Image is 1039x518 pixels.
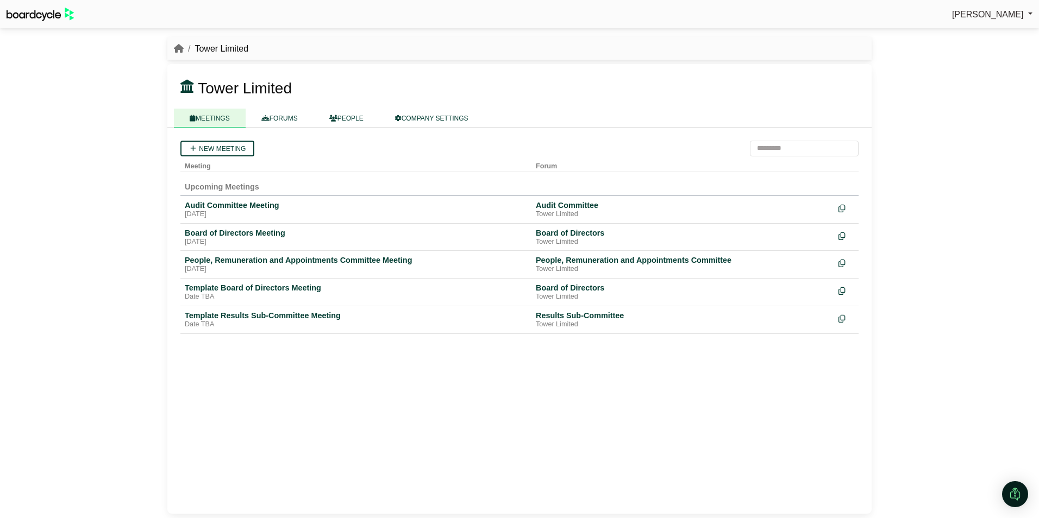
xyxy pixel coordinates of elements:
div: Tower Limited [536,320,830,329]
a: COMPANY SETTINGS [379,109,484,128]
div: [DATE] [185,210,527,219]
a: Board of Directors Tower Limited [536,228,830,247]
div: Make a copy [838,311,854,325]
div: People, Remuneration and Appointments Committee [536,255,830,265]
div: People, Remuneration and Appointments Committee Meeting [185,255,527,265]
a: Board of Directors Meeting [DATE] [185,228,527,247]
div: Audit Committee [536,200,830,210]
span: [PERSON_NAME] [952,10,1024,19]
div: Make a copy [838,228,854,243]
div: Tower Limited [536,238,830,247]
a: PEOPLE [314,109,379,128]
div: Open Intercom Messenger [1002,481,1028,507]
a: [PERSON_NAME] [952,8,1032,22]
div: Date TBA [185,320,527,329]
div: Board of Directors [536,283,830,293]
a: New meeting [180,141,254,156]
a: Audit Committee Tower Limited [536,200,830,219]
div: Template Board of Directors Meeting [185,283,527,293]
a: Template Board of Directors Meeting Date TBA [185,283,527,301]
div: Board of Directors [536,228,830,238]
div: Audit Committee Meeting [185,200,527,210]
div: Template Results Sub-Committee Meeting [185,311,527,320]
li: Tower Limited [184,42,248,56]
div: Tower Limited [536,293,830,301]
span: Upcoming Meetings [185,182,259,191]
div: [DATE] [185,238,527,247]
div: Tower Limited [536,265,830,274]
span: Tower Limited [198,80,292,97]
th: Forum [531,156,834,172]
a: Template Results Sub-Committee Meeting Date TBA [185,311,527,329]
a: FORUMS [246,109,314,128]
div: [DATE] [185,265,527,274]
div: Make a copy [838,283,854,298]
div: Make a copy [838,255,854,270]
a: Audit Committee Meeting [DATE] [185,200,527,219]
a: Board of Directors Tower Limited [536,283,830,301]
div: Date TBA [185,293,527,301]
a: MEETINGS [174,109,246,128]
a: People, Remuneration and Appointments Committee Tower Limited [536,255,830,274]
div: Board of Directors Meeting [185,228,527,238]
a: People, Remuneration and Appointments Committee Meeting [DATE] [185,255,527,274]
img: BoardcycleBlackGreen-aaafeed430059cb809a45853b8cf6d952af9d84e6e89e1f1685b34bfd5cb7d64.svg [7,8,74,21]
nav: breadcrumb [174,42,248,56]
div: Make a copy [838,200,854,215]
div: Tower Limited [536,210,830,219]
div: Results Sub-Committee [536,311,830,320]
a: Results Sub-Committee Tower Limited [536,311,830,329]
th: Meeting [180,156,531,172]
